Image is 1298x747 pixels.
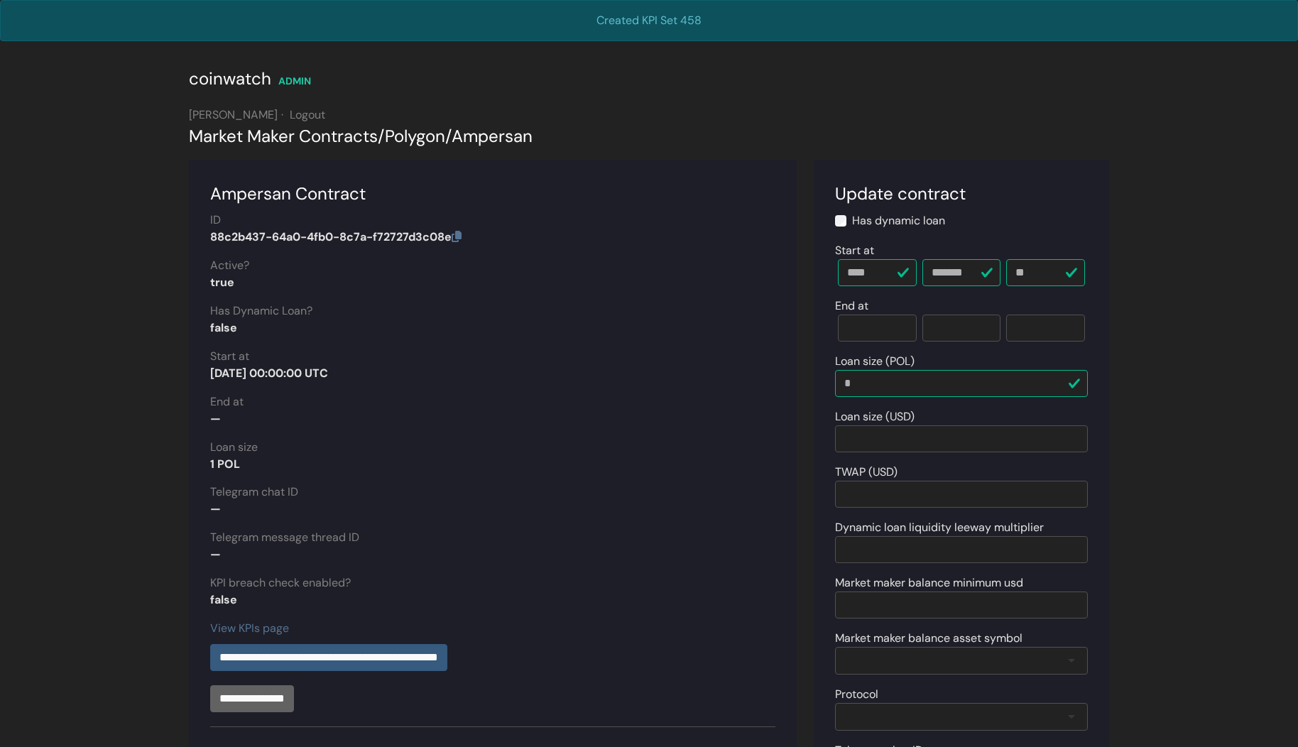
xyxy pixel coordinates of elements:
div: [PERSON_NAME] [189,107,1109,124]
span: / [445,125,452,147]
label: Telegram message thread ID [210,529,359,546]
label: Market maker balance asset symbol [835,630,1022,647]
strong: 1 POL [210,457,240,471]
span: · [281,107,283,122]
div: Ampersan Contract [210,181,775,207]
a: View KPIs page [210,621,289,636]
div: ADMIN [278,74,311,89]
label: Dynamic loan liquidity leeway multiplier [835,519,1044,536]
span: / [378,125,385,147]
label: Market maker balance minimum usd [835,574,1023,591]
label: Start at [210,348,249,365]
label: Telegram chat ID [210,484,298,501]
label: End at [210,393,244,410]
label: Has dynamic loan [852,212,945,229]
strong: — [210,411,221,426]
label: Loan size (USD) [835,408,915,425]
label: End at [835,298,868,315]
label: Loan size (POL) [835,353,915,370]
div: Market Maker Contracts Polygon Ampersan [189,124,1109,149]
label: TWAP (USD) [835,464,898,481]
label: Protocol [835,686,878,703]
label: KPI breach check enabled? [210,574,351,591]
div: coinwatch [189,66,271,92]
div: Update contract [835,181,1088,207]
label: Loan size [210,439,258,456]
label: Has Dynamic Loan? [210,302,312,320]
strong: true [210,275,234,290]
label: ID [210,212,221,229]
label: Active? [210,257,249,274]
label: Start at [835,242,874,259]
strong: — [210,547,221,562]
strong: false [210,592,237,607]
strong: [DATE] 00:00:00 UTC [210,366,328,381]
strong: false [210,320,237,335]
strong: — [210,501,221,516]
strong: 88c2b437-64a0-4fb0-8c7a-f72727d3c08e [210,229,462,244]
a: coinwatch ADMIN [189,73,311,88]
a: Logout [290,107,325,122]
